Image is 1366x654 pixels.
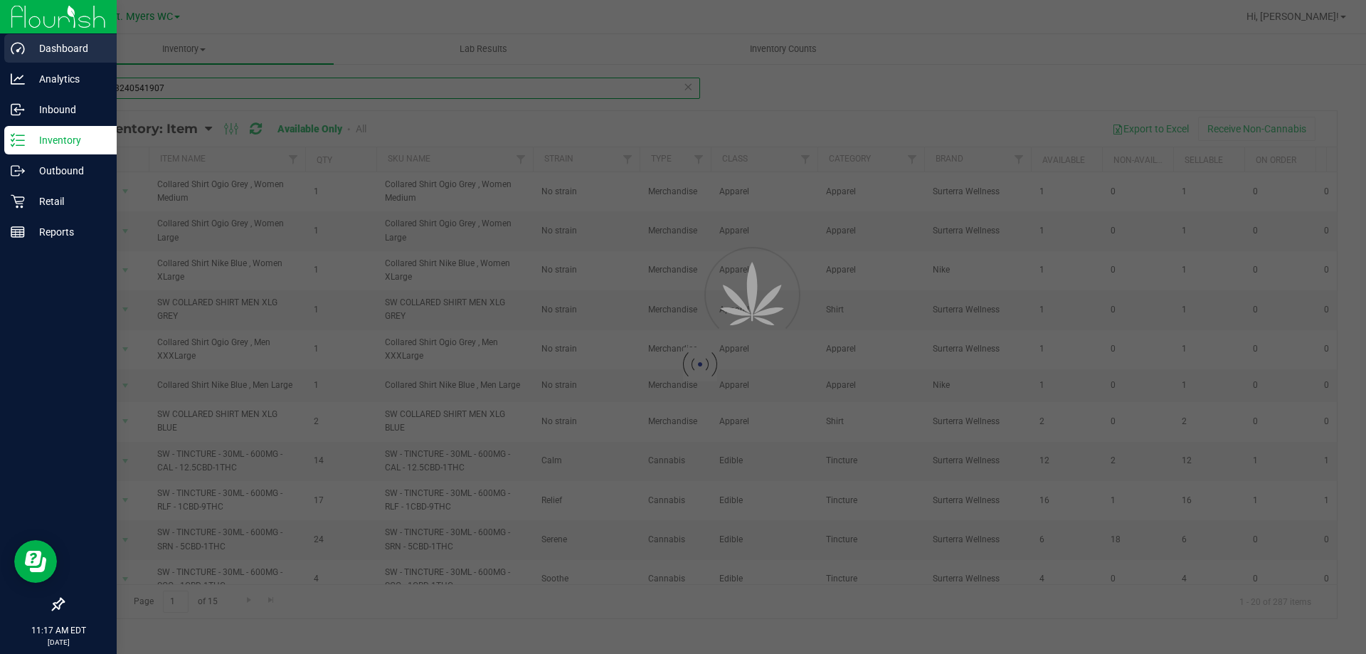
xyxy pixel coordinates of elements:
[25,223,110,241] p: Reports
[25,70,110,88] p: Analytics
[11,41,25,56] inline-svg: Dashboard
[25,193,110,210] p: Retail
[11,164,25,178] inline-svg: Outbound
[25,101,110,118] p: Inbound
[11,194,25,209] inline-svg: Retail
[25,162,110,179] p: Outbound
[11,133,25,147] inline-svg: Inventory
[11,225,25,239] inline-svg: Reports
[25,40,110,57] p: Dashboard
[6,624,110,637] p: 11:17 AM EDT
[11,72,25,86] inline-svg: Analytics
[14,540,57,583] iframe: Resource center
[11,102,25,117] inline-svg: Inbound
[25,132,110,149] p: Inventory
[6,637,110,648] p: [DATE]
